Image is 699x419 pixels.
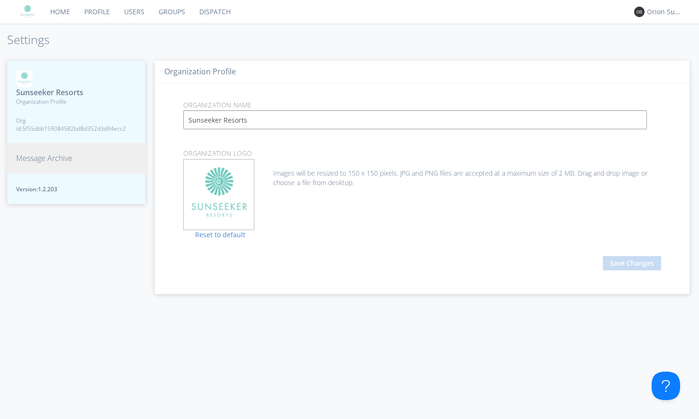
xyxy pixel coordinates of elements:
[652,372,680,400] iframe: Toggle Customer Support
[183,110,647,129] input: Enter Organization Name
[183,230,245,239] a: Reset to default
[7,173,145,204] button: Version:1.2.203
[7,143,145,174] button: Message Archive
[16,87,136,98] span: Sunseeker Resorts
[603,256,661,270] button: Save Changes
[19,3,36,20] img: a40681a11d2549cab7ec4dd8f9aa878d
[16,153,72,164] span: Message Archive
[16,116,136,133] span: Org id: 5f55dbb159084582bd8d352d3d94ecc2
[164,68,680,76] h3: Organization Profile
[183,159,661,187] div: Images will be resized to 150 x 150 pixels. JPG and PNG files are accepted at a maximum size of 2...
[16,185,136,193] span: Version: 1.2.203
[647,7,682,17] div: Orion Support
[7,61,145,143] button: Sunseeker ResortsOrganization ProfileOrg id:5f55dbb159084582bd8d352d3d94ecc2
[176,100,668,110] p: Organization Name
[634,7,645,17] img: 373638.png
[184,160,254,230] img: a40681a11d2549cab7ec4dd8f9aa878d
[16,71,33,87] img: a40681a11d2549cab7ec4dd8f9aa878d
[16,98,136,106] span: Organization Profile
[176,148,668,159] p: Organization Logo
